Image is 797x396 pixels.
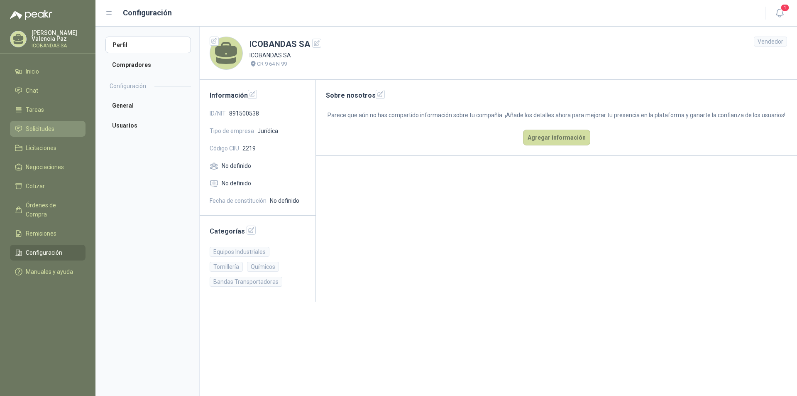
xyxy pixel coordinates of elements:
[10,140,86,156] a: Licitaciones
[326,111,787,120] p: Parece que aún no has compartido información sobre tu compañía. ¡Añade los detalles ahora para me...
[26,105,44,114] span: Tareas
[26,86,38,95] span: Chat
[10,64,86,79] a: Inicio
[210,277,282,287] div: Bandas Transportadoras
[222,179,251,188] span: No definido
[10,83,86,98] a: Chat
[10,245,86,261] a: Configuración
[26,267,73,276] span: Manuales y ayuda
[26,143,56,152] span: Licitaciones
[247,262,279,272] div: Químicos
[26,229,56,238] span: Remisiones
[210,144,239,153] span: Código CIIU
[257,60,287,68] p: CR 9 64 N 99
[210,196,266,205] span: Fecha de constitución
[523,130,590,145] button: Agregar información
[210,109,226,118] span: ID/NIT
[249,38,321,51] h1: ICOBANDAS SA
[242,144,256,153] span: 2219
[257,126,278,135] span: Jurídica
[26,248,62,257] span: Configuración
[270,196,299,205] span: No definido
[10,10,52,20] img: Logo peakr
[26,201,78,219] span: Órdenes de Compra
[210,226,306,236] h2: Categorías
[32,30,86,42] p: [PERSON_NAME] Valencia Paz
[210,126,254,135] span: Tipo de empresa
[10,264,86,280] a: Manuales y ayuda
[26,162,64,172] span: Negociaciones
[105,37,191,53] a: Perfil
[222,161,251,170] span: No definido
[32,43,86,48] p: ICOBANDAS SA
[10,226,86,241] a: Remisiones
[10,102,86,118] a: Tareas
[26,124,54,133] span: Solicitudes
[110,81,146,91] h2: Configuración
[249,51,321,60] p: ICOBANDAS SA
[26,67,39,76] span: Inicio
[10,121,86,137] a: Solicitudes
[210,262,243,272] div: Tornillería
[10,197,86,222] a: Órdenes de Compra
[754,37,787,47] div: Vendedor
[123,7,172,19] h1: Configuración
[780,4,790,12] span: 1
[26,182,45,191] span: Cotizar
[229,109,259,118] span: 891500538
[105,57,191,73] a: Compradores
[10,159,86,175] a: Negociaciones
[772,6,787,21] button: 1
[210,90,306,101] h2: Información
[326,90,787,101] h2: Sobre nosotros
[105,97,191,114] a: General
[105,117,191,134] a: Usuarios
[210,247,269,257] div: Equipos Industriales
[10,178,86,194] a: Cotizar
